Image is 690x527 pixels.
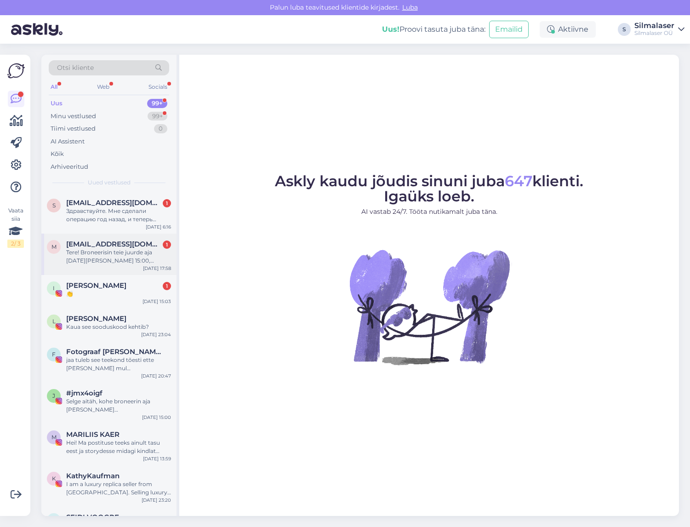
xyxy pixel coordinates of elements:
div: Web [95,81,111,93]
span: j [52,392,55,399]
span: L [52,318,56,325]
div: 1 [163,241,171,249]
div: Silmalaser OÜ [634,29,674,37]
div: [DATE] 15:00 [142,414,171,421]
div: Kaua see sooduskood kehtib? [66,323,171,331]
span: K [52,475,56,482]
span: SEIDI VOOGRE [66,513,119,521]
div: Aktiivne [540,21,596,38]
div: [DATE] 6:16 [146,223,171,230]
span: Uued vestlused [88,178,131,187]
span: F [52,351,56,358]
span: s [52,202,56,209]
div: Tere! Broneerisin teie juurde aja [DATE][PERSON_NAME] 15:00, sooviksin kellaaega muuta. Kas oleks... [66,248,171,265]
div: 1 [163,282,171,290]
div: Selge aitäh, kohe broneerin aja [PERSON_NAME] broneerimissüsteemis. Ja näeme varsti teie kliiniku... [66,397,171,414]
a: SilmalaserSilmalaser OÜ [634,22,684,37]
div: Kõik [51,149,64,159]
button: Emailid [489,21,529,38]
span: M [51,434,57,441]
div: Uus [51,99,63,108]
div: Socials [147,81,169,93]
span: michelsonkeithlin01@gmail.com [66,240,162,248]
div: Hei! Ma postituse teeks ainult tasu eest ja storydesse midagi kindlat lubada ei saa. [PERSON_NAME... [66,439,171,455]
span: m [51,243,57,250]
span: Fotograaf Maigi [66,348,162,356]
span: MARILIIS KAER [66,430,120,439]
div: 99+ [147,99,167,108]
div: Arhiveeritud [51,162,88,172]
img: No Chat active [347,224,512,390]
span: Askly kaudu jõudis sinuni juba klienti. Igaüks loeb. [275,172,583,205]
div: [DATE] 23:04 [141,331,171,338]
div: [DATE] 13:59 [143,455,171,462]
div: Minu vestlused [51,112,96,121]
div: AI Assistent [51,137,85,146]
div: 99+ [148,112,167,121]
span: saints314@gmail.com [66,199,162,207]
div: 2 / 3 [7,240,24,248]
div: [DATE] 15:03 [143,298,171,305]
div: Tiimi vestlused [51,124,96,133]
span: #jmx4oigf [66,389,103,397]
span: Lisabet Loigu [66,315,126,323]
span: Otsi kliente [57,63,94,73]
div: [DATE] 17:58 [143,265,171,272]
img: Askly Logo [7,62,25,80]
div: S [618,23,631,36]
div: [DATE] 20:47 [141,372,171,379]
div: 👏 [66,290,171,298]
b: Uus! [382,25,399,34]
p: AI vastab 24/7. Tööta nutikamalt juba täna. [275,207,583,217]
span: 647 [505,172,532,190]
div: Здравствуйте. Мне сделали операцию год назад, и теперь нужно пройти повторный контроль(спустя год... [66,207,171,223]
span: KathyKaufman [66,472,120,480]
div: 0 [154,124,167,133]
div: jaa tuleb see teekond tõesti ette [PERSON_NAME] mul [PERSON_NAME] -1 noh viimati pigem aga nii mõ... [66,356,171,372]
div: 1 [163,199,171,207]
div: I am a luxury replica seller from [GEOGRAPHIC_DATA]. Selling luxury replicas including shoes, bag... [66,480,171,497]
span: Luba [399,3,421,11]
div: Proovi tasuta juba täna: [382,24,485,35]
div: [DATE] 23:20 [142,497,171,504]
div: Vaata siia [7,206,24,248]
div: All [49,81,59,93]
span: Inger V [66,281,126,290]
div: Silmalaser [634,22,674,29]
span: I [53,285,55,292]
